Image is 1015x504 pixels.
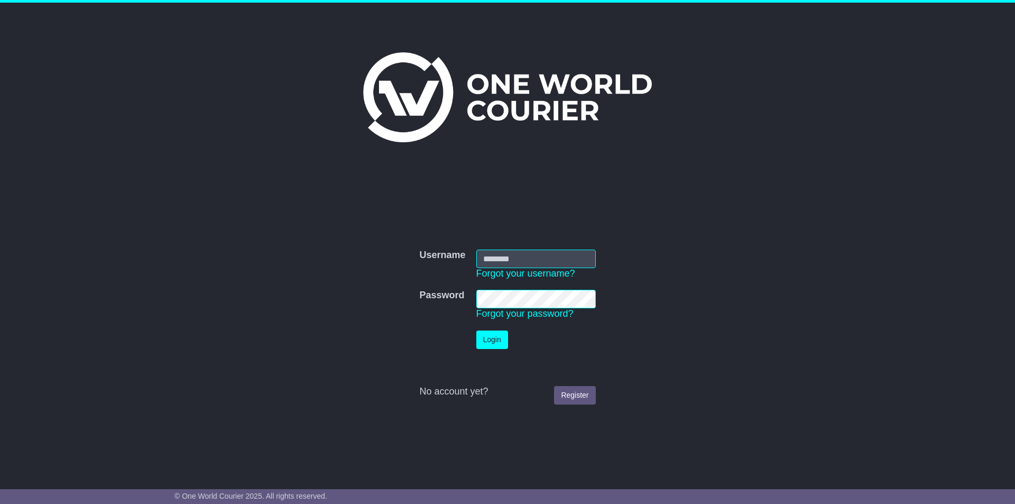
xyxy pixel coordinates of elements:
div: No account yet? [419,386,595,398]
button: Login [476,331,508,349]
img: One World [363,52,652,142]
a: Register [554,386,595,405]
a: Forgot your username? [476,268,575,279]
label: Password [419,290,464,301]
a: Forgot your password? [476,308,574,319]
label: Username [419,250,465,261]
span: © One World Courier 2025. All rights reserved. [174,492,327,500]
